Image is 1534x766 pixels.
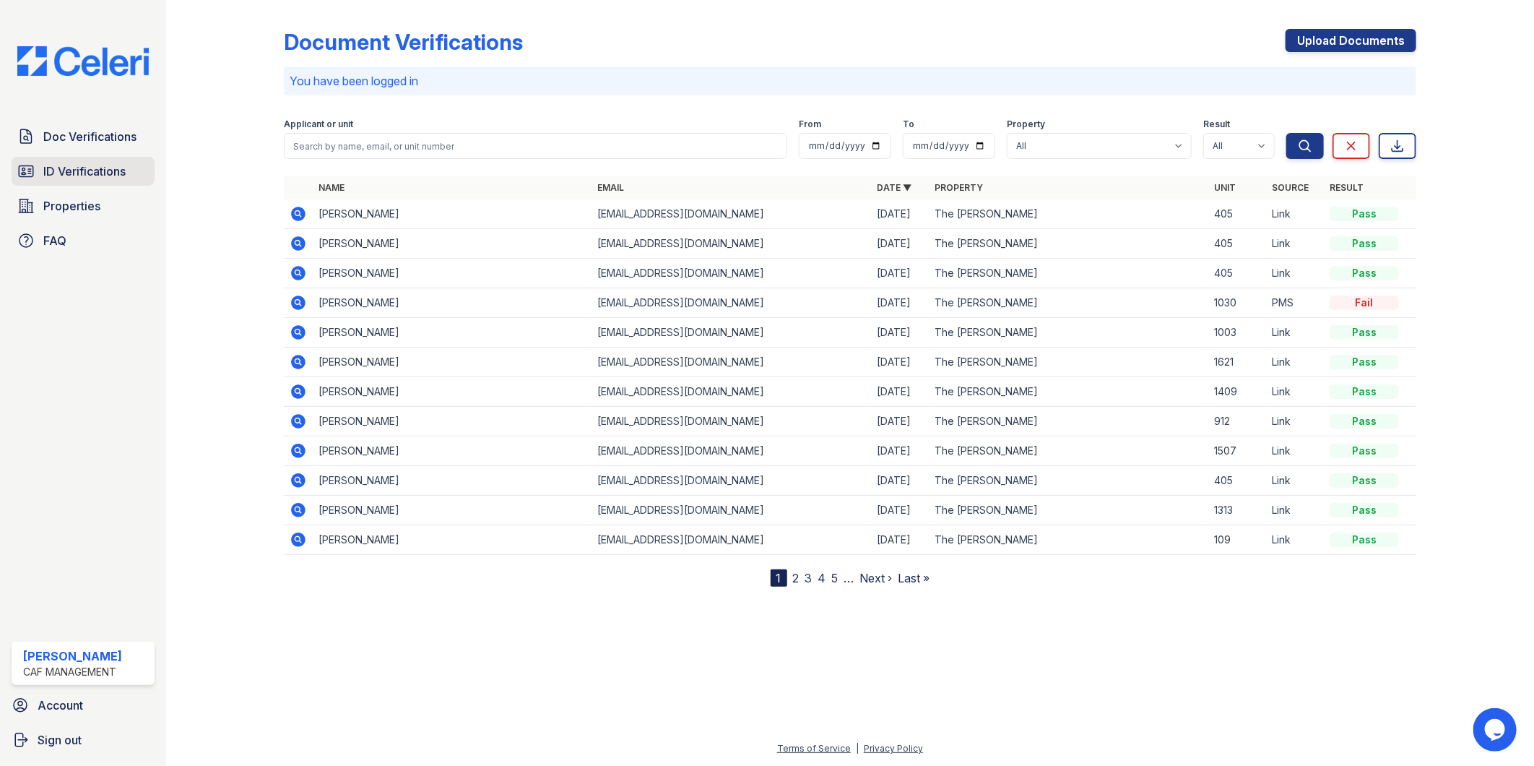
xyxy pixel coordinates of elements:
span: Account [38,697,83,714]
td: [DATE] [871,229,929,259]
td: The [PERSON_NAME] [929,288,1208,318]
td: Link [1266,466,1324,496]
td: 405 [1208,466,1266,496]
p: You have been logged in [290,72,1411,90]
a: Upload Documents [1286,29,1416,52]
a: Source [1272,182,1309,193]
span: ID Verifications [43,163,126,180]
a: 3 [805,571,812,585]
div: Pass [1330,533,1399,547]
td: Link [1266,348,1324,377]
td: Link [1266,377,1324,407]
div: Pass [1330,414,1399,429]
div: Pass [1330,384,1399,399]
td: [EMAIL_ADDRESS][DOMAIN_NAME] [592,348,872,377]
td: The [PERSON_NAME] [929,348,1208,377]
a: Terms of Service [777,743,851,754]
div: Pass [1330,266,1399,280]
td: [DATE] [871,199,929,229]
div: Fail [1330,296,1399,310]
td: 1507 [1208,436,1266,466]
a: 5 [832,571,838,585]
span: Properties [43,197,100,215]
td: 405 [1208,259,1266,288]
div: Pass [1330,236,1399,251]
td: Link [1266,199,1324,229]
td: Link [1266,436,1324,466]
a: 2 [793,571,799,585]
td: The [PERSON_NAME] [929,466,1208,496]
td: [EMAIL_ADDRESS][DOMAIN_NAME] [592,199,872,229]
td: [EMAIL_ADDRESS][DOMAIN_NAME] [592,525,872,555]
iframe: chat widget [1473,708,1520,752]
td: [EMAIL_ADDRESS][DOMAIN_NAME] [592,259,872,288]
td: 1030 [1208,288,1266,318]
label: Applicant or unit [284,119,353,130]
td: [DATE] [871,496,929,525]
td: 1409 [1208,377,1266,407]
td: The [PERSON_NAME] [929,259,1208,288]
td: [PERSON_NAME] [313,288,592,318]
td: The [PERSON_NAME] [929,199,1208,229]
a: Date ▼ [877,182,911,193]
td: 405 [1208,199,1266,229]
td: [EMAIL_ADDRESS][DOMAIN_NAME] [592,229,872,259]
a: Last » [898,571,930,585]
td: [DATE] [871,259,929,288]
td: 405 [1208,229,1266,259]
td: PMS [1266,288,1324,318]
span: FAQ [43,232,66,249]
div: Pass [1330,473,1399,488]
td: [PERSON_NAME] [313,229,592,259]
td: [DATE] [871,348,929,377]
a: Next › [860,571,893,585]
span: Doc Verifications [43,128,136,145]
label: Property [1007,119,1045,130]
div: 1 [771,569,787,587]
a: Sign out [6,726,160,754]
div: Pass [1330,503,1399,517]
td: 1313 [1208,496,1266,525]
div: CAF Management [23,665,122,679]
td: The [PERSON_NAME] [929,318,1208,348]
td: [DATE] [871,377,929,407]
div: Pass [1330,325,1399,340]
img: CE_Logo_Blue-a8612792a0a2168367f1c8372b55b34899dd931a85d93a1a3d3e32e68fde9ad4.png [6,46,160,76]
a: Account [6,691,160,720]
a: Privacy Policy [864,743,923,754]
td: [EMAIL_ADDRESS][DOMAIN_NAME] [592,288,872,318]
td: [PERSON_NAME] [313,199,592,229]
a: Result [1330,182,1364,193]
td: [EMAIL_ADDRESS][DOMAIN_NAME] [592,407,872,436]
td: Link [1266,496,1324,525]
label: From [799,119,821,130]
td: [DATE] [871,466,929,496]
td: [DATE] [871,525,929,555]
a: ID Verifications [12,157,155,186]
a: Unit [1214,182,1236,193]
div: | [856,743,859,754]
td: The [PERSON_NAME] [929,525,1208,555]
div: Pass [1330,355,1399,369]
a: Name [318,182,344,193]
td: Link [1266,318,1324,348]
a: Email [598,182,625,193]
td: [PERSON_NAME] [313,348,592,377]
td: 912 [1208,407,1266,436]
td: [DATE] [871,288,929,318]
td: [PERSON_NAME] [313,525,592,555]
td: [DATE] [871,407,929,436]
td: The [PERSON_NAME] [929,377,1208,407]
td: 1003 [1208,318,1266,348]
td: [EMAIL_ADDRESS][DOMAIN_NAME] [592,436,872,466]
td: The [PERSON_NAME] [929,496,1208,525]
td: [PERSON_NAME] [313,259,592,288]
a: Properties [12,191,155,220]
div: Document Verifications [284,29,523,55]
td: Link [1266,407,1324,436]
td: The [PERSON_NAME] [929,229,1208,259]
div: [PERSON_NAME] [23,647,122,665]
td: [DATE] [871,436,929,466]
a: 4 [818,571,826,585]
